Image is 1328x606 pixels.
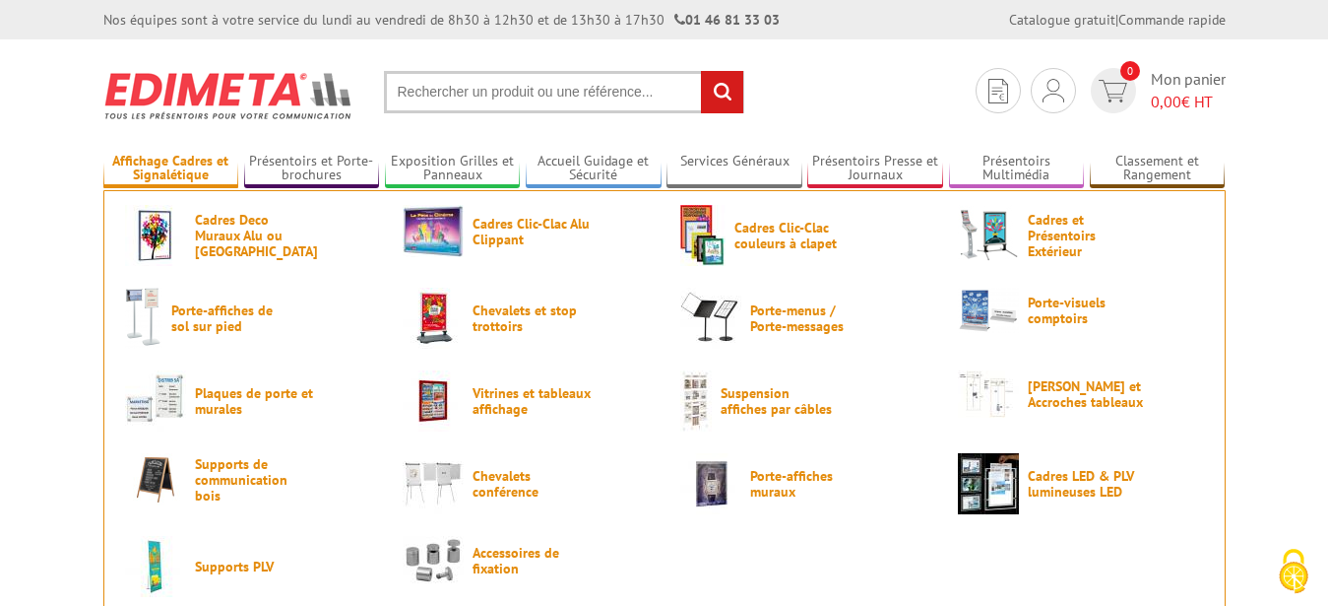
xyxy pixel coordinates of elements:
input: Rechercher un produit ou une référence... [384,71,744,113]
a: Chevalets conférence [403,453,649,514]
a: Services Généraux [666,153,802,185]
img: devis rapide [1043,79,1064,102]
img: Cadres Clic-Clac Alu Clippant [403,205,464,257]
img: Cookies (fenêtre modale) [1269,547,1318,596]
a: Exposition Grilles et Panneaux [385,153,521,185]
img: Chevalets conférence [403,453,464,514]
span: [PERSON_NAME] et Accroches tableaux [1028,378,1146,410]
img: Chevalets et stop trottoirs [403,288,464,349]
a: Cadres Clic-Clac Alu Clippant [403,205,649,257]
div: Nos équipes sont à votre service du lundi au vendredi de 8h30 à 12h30 et de 13h30 à 17h30 [103,10,780,30]
span: € HT [1151,91,1226,113]
a: Catalogue gratuit [1009,11,1115,29]
img: Vitrines et tableaux affichage [403,370,464,432]
img: Suspension affiches par câbles [680,370,712,432]
a: Affichage Cadres et Signalétique [103,153,239,185]
img: Supports de communication bois [125,453,186,505]
img: Cimaises et Accroches tableaux [958,370,1019,418]
span: 0 [1120,61,1140,81]
strong: 01 46 81 33 03 [674,11,780,29]
a: Classement et Rangement [1090,153,1226,185]
span: Chevalets et stop trottoirs [473,303,591,334]
a: Porte-affiches de sol sur pied [125,288,371,349]
img: Plaques de porte et murales [125,370,186,432]
a: Accessoires de fixation [403,536,649,584]
a: Présentoirs et Porte-brochures [244,153,380,185]
span: Porte-affiches de sol sur pied [171,303,289,334]
span: Cadres Clic-Clac couleurs à clapet [734,220,853,251]
img: Porte-affiches de sol sur pied [125,288,162,349]
a: Cadres et Présentoirs Extérieur [958,205,1204,266]
img: devis rapide [1099,80,1127,102]
img: Cadres Deco Muraux Alu ou Bois [125,205,186,266]
span: Cadres Deco Muraux Alu ou [GEOGRAPHIC_DATA] [195,212,313,259]
span: Suspension affiches par câbles [721,385,839,417]
img: Porte-menus / Porte-messages [680,288,741,349]
span: Mon panier [1151,68,1226,113]
a: Cadres Clic-Clac couleurs à clapet [680,205,926,266]
span: Chevalets conférence [473,468,591,500]
a: Présentoirs Multimédia [949,153,1085,185]
a: Porte-menus / Porte-messages [680,288,926,349]
a: Supports de communication bois [125,453,371,505]
a: Présentoirs Presse et Journaux [807,153,943,185]
span: Plaques de porte et murales [195,385,313,417]
span: Vitrines et tableaux affichage [473,385,591,417]
a: Porte-affiches muraux [680,453,926,514]
a: Cadres Deco Muraux Alu ou [GEOGRAPHIC_DATA] [125,205,371,266]
button: Cookies (fenêtre modale) [1259,539,1328,606]
img: Cadres Clic-Clac couleurs à clapet [680,205,726,266]
img: Porte-affiches muraux [680,453,741,514]
a: Vitrines et tableaux affichage [403,370,649,432]
span: Cadres Clic-Clac Alu Clippant [473,216,591,247]
a: Cadres LED & PLV lumineuses LED [958,453,1204,514]
span: Porte-affiches muraux [750,468,868,500]
div: | [1009,10,1226,30]
span: Accessoires de fixation [473,545,591,576]
a: [PERSON_NAME] et Accroches tableaux [958,370,1204,418]
input: rechercher [701,71,743,113]
img: Cadres LED & PLV lumineuses LED [958,453,1019,514]
img: devis rapide [988,79,1008,103]
span: Cadres et Présentoirs Extérieur [1028,212,1146,259]
span: Porte-menus / Porte-messages [750,303,868,334]
span: Porte-visuels comptoirs [1028,295,1146,326]
img: Porte-visuels comptoirs [958,288,1019,333]
span: Supports de communication bois [195,456,313,504]
a: Plaques de porte et murales [125,370,371,432]
a: Chevalets et stop trottoirs [403,288,649,349]
a: Accueil Guidage et Sécurité [526,153,662,185]
span: 0,00 [1151,92,1181,111]
a: Suspension affiches par câbles [680,370,926,432]
a: devis rapide 0 Mon panier 0,00€ HT [1086,68,1226,113]
a: Commande rapide [1118,11,1226,29]
img: Cadres et Présentoirs Extérieur [958,205,1019,266]
span: Cadres LED & PLV lumineuses LED [1028,468,1146,500]
a: Porte-visuels comptoirs [958,288,1204,333]
img: Edimeta [103,59,354,132]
